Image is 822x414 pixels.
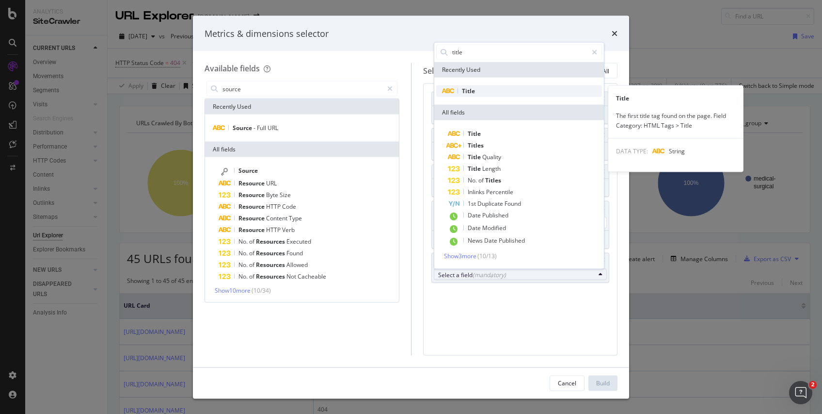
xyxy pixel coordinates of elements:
div: Cancel [558,379,576,387]
span: Byte [266,191,280,199]
span: Modified [482,223,506,232]
span: Resource [238,202,266,211]
span: of [478,176,485,184]
span: Resource [238,191,266,199]
span: Resources [256,272,286,281]
span: Cacheable [298,272,326,281]
span: Code [282,202,296,211]
span: Length [482,164,501,172]
span: Resource [238,226,266,234]
span: Found [505,199,521,207]
span: Titles [485,176,501,184]
input: Search by field name [221,82,383,96]
span: Resources [256,249,286,257]
button: Build [588,375,617,391]
div: All fields [205,142,399,157]
span: No. [238,272,249,281]
button: Select a field(mandatory) [434,269,607,281]
button: Cancel [550,375,585,391]
span: Inlinks [468,187,486,196]
span: 1st [468,199,477,207]
span: Source [233,124,253,132]
span: Title [462,86,475,95]
div: Recently Used [434,62,604,77]
div: All fields [434,104,604,120]
span: No. [238,249,249,257]
span: Date [468,211,482,219]
span: Duplicate [477,199,505,207]
span: No. [238,261,249,269]
span: No. [468,176,478,184]
span: Resource [238,214,266,222]
span: Not [286,272,298,281]
span: Type [289,214,302,222]
span: HTTP [266,202,282,211]
span: Show 3 more [444,251,476,260]
div: Select a field [438,270,595,279]
span: URL [266,179,277,187]
span: ( 10 / 34 ) [252,286,271,295]
div: Inlinks - Anchor TexttimesOn Current Crawl [431,165,610,197]
span: of [249,261,256,269]
div: Recently Used [205,99,399,115]
div: (mandatory) [473,270,506,279]
div: times [612,27,617,40]
span: Date [484,236,499,244]
span: - [253,124,257,132]
span: DATA TYPE: [616,147,648,155]
span: Full [257,124,268,132]
div: Selected fields [423,65,476,76]
span: Content [266,214,289,222]
span: Found [286,249,303,257]
span: HTTP [266,226,282,234]
span: Verb [282,226,295,234]
div: No. of InlinkstimesOn Current CrawlUnique Inlinks [431,128,610,161]
span: No. [238,237,249,246]
div: modal [193,16,629,398]
iframe: Intercom live chat [789,381,812,404]
span: Executed [286,237,311,246]
span: News [468,236,484,244]
span: Allowed [286,261,308,269]
span: Percentile [486,187,513,196]
span: Titles [468,141,484,149]
span: 2 [809,381,817,389]
span: URL [268,124,278,132]
input: Search by field name [451,45,587,59]
div: Title [608,93,743,103]
span: Title [468,152,482,161]
span: Date [468,223,482,232]
span: Published [499,236,525,244]
span: Resources [256,237,286,246]
span: Published [482,211,508,219]
div: Metrics & dimensions selector [205,27,329,40]
span: Resources [256,261,286,269]
span: of [249,237,256,246]
div: Available fields [205,63,260,74]
div: HTTP Status CodetimesOn Current Crawl [431,92,610,124]
span: Quality [482,152,501,161]
span: of [249,249,256,257]
div: SourcetimesFull URLOn Current Crawl [431,201,610,249]
span: Title [468,129,481,137]
span: Source [238,166,258,175]
div: The first title tag found on the page. Field Category: HTML Tags > Title [608,111,743,130]
div: SourcetimesSelect a field(mandatory)Recently UsedTitle TitleThe first title tag found on the page... [431,253,610,283]
span: Resource [238,179,266,187]
span: of [249,272,256,281]
span: Title [468,164,482,172]
span: Size [280,191,291,199]
span: ( 10 / 13 ) [477,251,497,260]
span: Show 10 more [215,286,251,295]
div: Build [596,379,610,387]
